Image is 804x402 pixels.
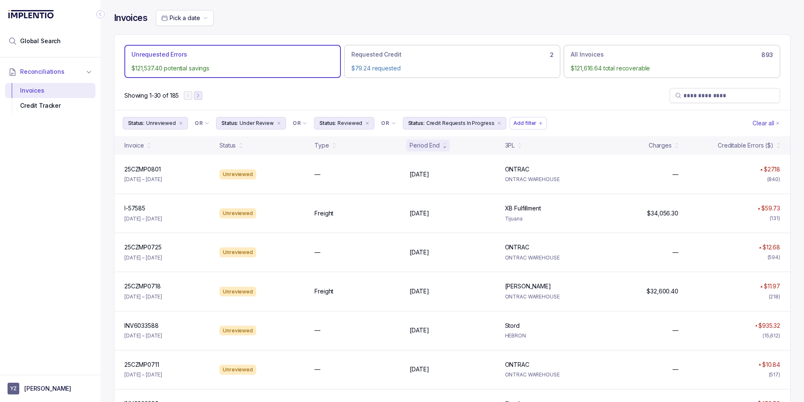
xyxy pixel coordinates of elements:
h6: 893 [761,52,773,58]
p: [DATE] – [DATE] [124,254,162,262]
div: (594) [768,253,780,262]
button: Next Page [194,91,202,100]
button: Filter Chip Unreviewed [123,117,188,130]
p: INV6033588 [124,322,159,330]
p: [DATE] [410,287,429,296]
button: Clear Filters [751,117,782,130]
p: $10.84 [762,361,780,369]
p: — [314,170,320,179]
div: Unreviewed [219,365,256,375]
p: — [314,326,320,335]
p: I-57585 [124,204,145,213]
p: Status: [320,119,336,127]
div: Credit Tracker [12,98,89,113]
div: Reconciliations [5,81,95,115]
div: remove content [364,120,371,127]
div: Creditable Errors ($) [718,141,773,150]
button: Filter Chip Credit Requests In Progress [403,117,507,130]
p: [DATE] [410,365,429,373]
span: Pick a date [170,14,200,21]
div: Collapse Icon [95,9,106,19]
p: OR [195,120,203,127]
p: Freight [314,209,333,218]
p: [DATE] – [DATE] [124,371,162,379]
li: Filter Chip Connector undefined [293,120,307,127]
div: Invoices [12,83,89,98]
p: OR [381,120,389,127]
div: Unreviewed [219,208,256,218]
p: OR [293,120,301,127]
li: Filter Chip Connector undefined [195,120,209,127]
div: (517) [769,371,780,379]
p: $121,537.40 potential savings [131,64,334,73]
img: red pointer upwards [760,169,763,171]
div: 3PL [505,141,515,150]
p: Freight [314,287,333,296]
p: XB Fulfillment [505,204,541,213]
p: $27.18 [764,165,780,174]
div: (131) [770,214,780,223]
h6: 2 [550,52,554,58]
img: red pointer upwards [760,285,763,288]
p: Requested Credit [351,50,402,59]
ul: Action Tab Group [124,45,780,78]
p: [DATE] [410,209,429,218]
p: — [673,365,678,373]
p: 25CZMP0801 [124,165,161,174]
p: ONTRAC WAREHOUSE [505,371,590,379]
div: remove content [178,120,184,127]
p: — [673,248,678,257]
div: (840) [767,175,780,184]
div: (15,612) [763,332,780,340]
button: Filter Chip Reviewed [314,117,374,130]
img: red pointer upwards [755,324,758,327]
li: Filter Chip Connector undefined [381,120,396,127]
p: HEBRON [505,332,590,340]
button: Filter Chip Connector undefined [191,117,213,129]
p: 25CZMP0725 [124,243,162,252]
button: Filter Chip Connector undefined [378,117,399,129]
p: [DATE] [410,170,429,179]
div: Invoice [124,141,144,150]
p: — [673,326,678,335]
p: ONTRAC WAREHOUSE [505,254,590,262]
p: [DATE] – [DATE] [124,332,162,340]
img: red pointer upwards [759,246,761,249]
button: Filter Chip Under Review [216,117,286,130]
p: 25CZMP0711 [124,361,159,369]
span: Global Search [20,37,61,45]
button: Filter Chip Add filter [510,117,547,130]
p: Add filter [513,119,536,127]
p: $121,616.64 total recoverable [571,64,773,73]
div: Unreviewed [219,247,256,257]
p: [DATE] – [DATE] [124,175,162,184]
div: remove content [276,120,282,127]
button: Reconciliations [5,62,95,81]
p: Stord [505,322,520,330]
p: ONTRAC [505,243,529,252]
p: Tijuana [505,215,590,223]
p: — [314,248,320,257]
p: $59.73 [761,204,780,213]
p: Unreviewed [146,119,176,127]
div: Unreviewed [219,169,256,179]
div: Unreviewed [219,326,256,336]
p: [PERSON_NAME] [505,282,551,290]
p: $79.24 requested [351,64,554,73]
p: ONTRAC WAREHOUSE [505,175,590,184]
p: Status: [128,119,144,127]
p: [DATE] – [DATE] [124,215,162,223]
p: — [673,170,678,179]
p: Unrequested Errors [131,50,187,59]
button: Filter Chip Connector undefined [289,117,311,129]
img: red pointer upwards [758,363,761,366]
p: [DATE] [410,326,429,335]
p: [DATE] – [DATE] [124,293,162,301]
p: ONTRAC [505,165,529,174]
div: remove content [496,120,502,127]
p: [PERSON_NAME] [24,384,71,393]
